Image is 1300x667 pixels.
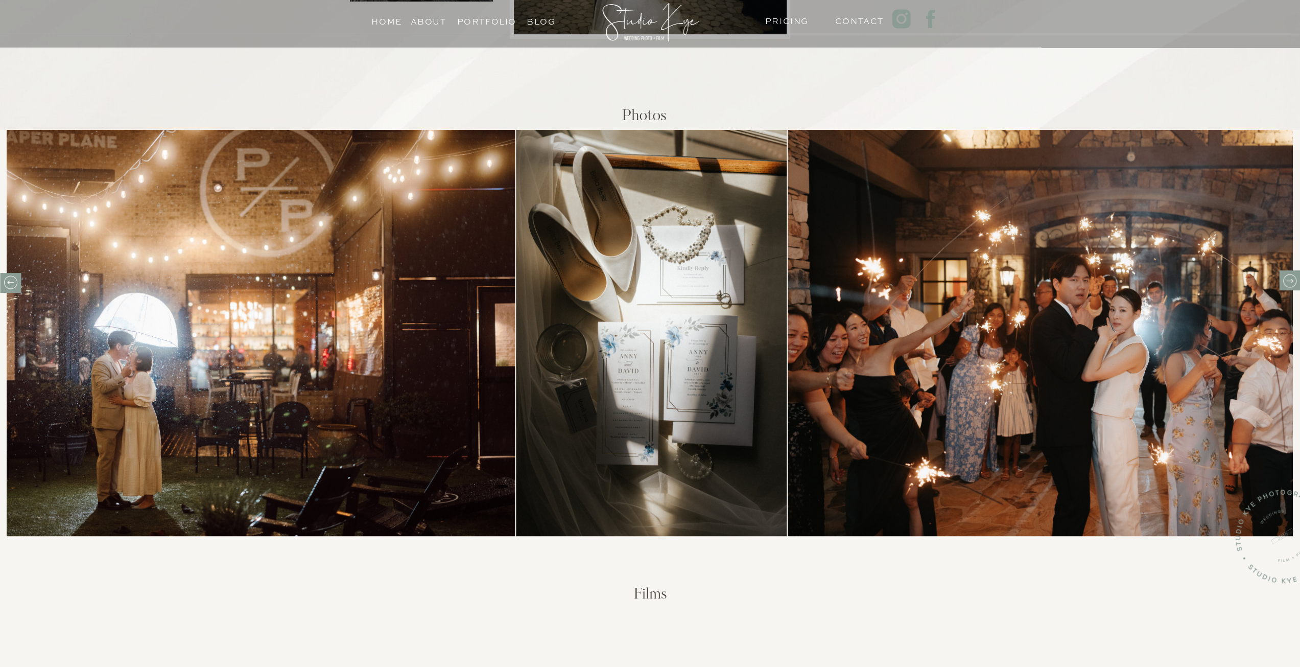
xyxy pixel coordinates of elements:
h2: Photos [499,108,790,128]
a: PRICING [765,14,805,24]
a: Contact [835,14,874,24]
a: Blog [518,14,564,24]
a: About [411,14,446,24]
h2: Films [505,587,796,606]
a: Home [367,14,407,24]
a: Portfolio [457,14,504,24]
